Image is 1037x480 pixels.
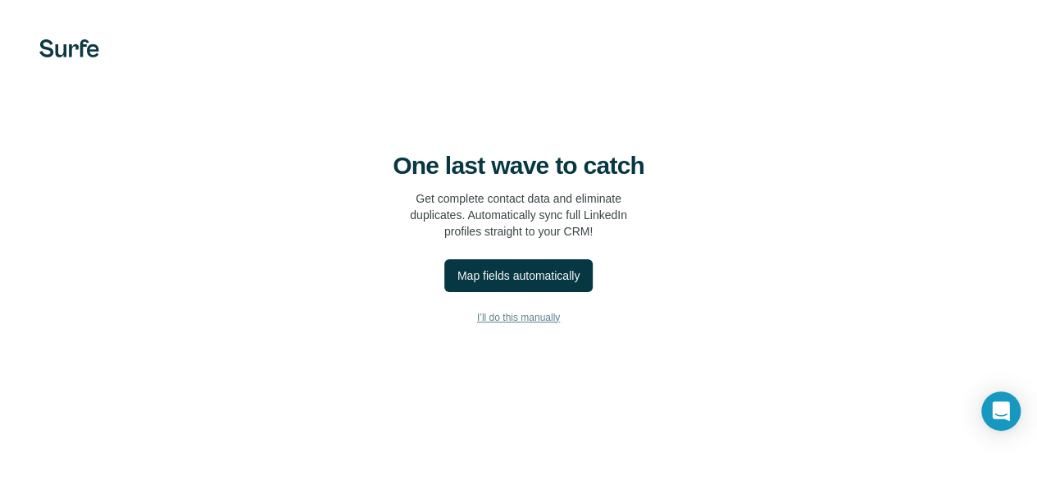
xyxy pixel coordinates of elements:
[477,310,560,325] span: I’ll do this manually
[444,259,593,292] button: Map fields automatically
[457,267,580,284] div: Map fields automatically
[981,391,1021,431] div: Open Intercom Messenger
[410,190,627,240] p: Get complete contact data and eliminate duplicates. Automatically sync full LinkedIn profiles str...
[39,39,99,57] img: Surfe's logo
[33,305,1004,330] button: I’ll do this manually
[393,151,644,181] h4: One last wave to catch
